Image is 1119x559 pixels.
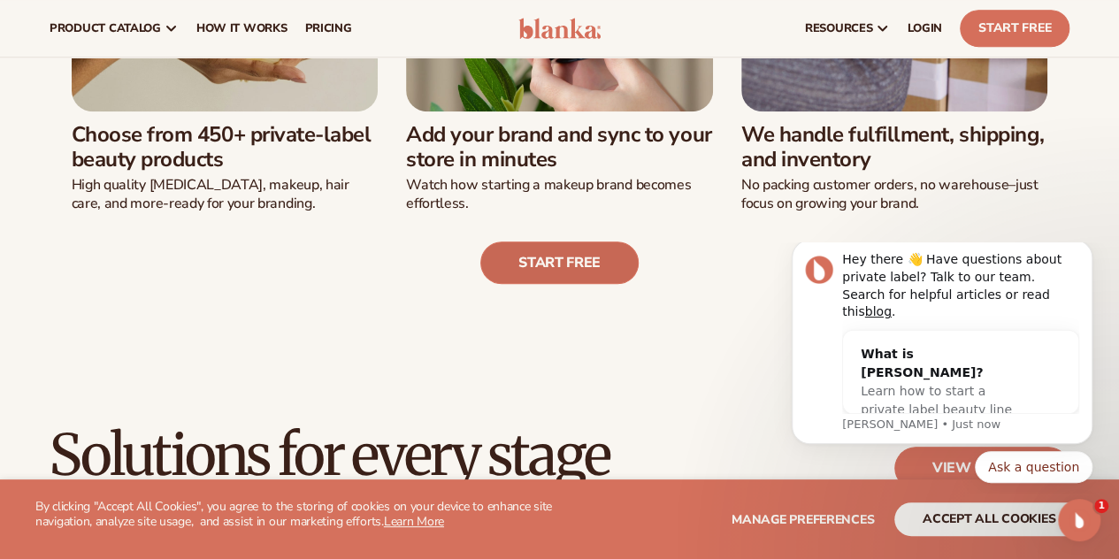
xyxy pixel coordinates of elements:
[77,9,314,78] div: Hey there 👋 Have questions about private label? Talk to our team. Search for helpful articles or ...
[384,513,444,530] a: Learn More
[1094,499,1108,513] span: 1
[35,500,560,530] p: By clicking "Accept All Cookies", you agree to the storing of cookies on your device to enhance s...
[196,21,287,35] span: How It Works
[805,21,872,35] span: resources
[72,122,379,173] h3: Choose from 450+ private-label beauty products
[77,174,314,190] p: Message from Lee, sent Just now
[72,176,379,213] p: High quality [MEDICAL_DATA], makeup, hair care, and more-ready for your branding.
[480,241,639,284] a: Start free
[40,13,68,42] img: Profile image for Lee
[732,502,874,536] button: Manage preferences
[518,18,602,39] img: logo
[908,21,942,35] span: LOGIN
[765,242,1119,494] iframe: Intercom notifications message
[50,21,161,35] span: product catalog
[406,122,713,173] h3: Add your brand and sync to your store in minutes
[78,88,278,210] div: What is [PERSON_NAME]?Learn how to start a private label beauty line with [PERSON_NAME]
[77,9,314,171] div: Message content
[304,21,351,35] span: pricing
[27,209,327,241] div: Quick reply options
[1058,499,1100,541] iframe: Intercom live chat
[406,176,713,213] p: Watch how starting a makeup brand becomes effortless.
[741,122,1048,173] h3: We handle fulfillment, shipping, and inventory
[210,209,327,241] button: Quick reply: Ask a question
[50,425,609,485] h2: Solutions for every stage
[741,176,1048,213] p: No packing customer orders, no warehouse–just focus on growing your brand.
[960,10,1069,47] a: Start Free
[96,103,260,140] div: What is [PERSON_NAME]?
[100,62,126,76] a: blog
[96,142,247,193] span: Learn how to start a private label beauty line with [PERSON_NAME]
[894,502,1084,536] button: accept all cookies
[732,511,874,528] span: Manage preferences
